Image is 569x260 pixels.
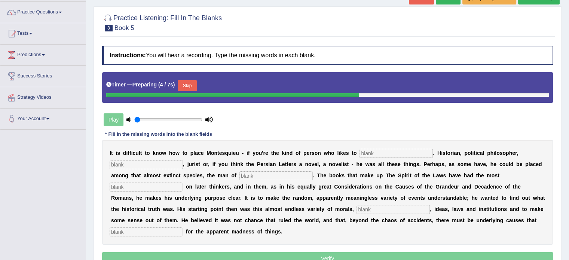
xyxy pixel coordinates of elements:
[360,172,364,178] b: m
[312,150,315,156] b: s
[219,150,222,156] b: e
[246,161,248,167] b: t
[499,161,502,167] b: c
[352,150,354,156] b: t
[480,150,483,156] b: a
[145,150,147,156] b: t
[303,150,307,156] b: p
[389,172,392,178] b: h
[536,161,539,167] b: e
[493,161,496,167] b: e
[296,150,299,156] b: o
[530,161,533,167] b: a
[349,172,353,178] b: h
[360,149,433,158] input: blank
[341,161,343,167] b: l
[382,161,384,167] b: l
[133,150,136,156] b: c
[427,161,430,167] b: e
[468,150,471,156] b: o
[231,161,233,167] b: t
[251,161,254,167] b: e
[195,172,197,178] b: i
[460,161,464,167] b: o
[192,161,194,167] b: r
[133,172,136,178] b: h
[173,82,175,88] b: )
[515,150,517,156] b: r
[398,172,401,178] b: S
[271,150,273,156] b: t
[111,150,113,156] b: t
[186,172,190,178] b: p
[262,150,263,156] b: '
[344,161,347,167] b: s
[328,150,331,156] b: h
[432,161,435,167] b: h
[308,161,312,167] b: o
[405,161,409,167] b: h
[276,150,279,156] b: e
[270,161,273,167] b: a
[162,150,166,156] b: w
[158,82,160,88] b: (
[202,172,204,178] b: ,
[372,161,375,167] b: s
[477,161,480,167] b: a
[128,150,129,156] b: f
[106,82,175,88] h5: Timer —
[153,150,156,156] b: k
[317,161,319,167] b: l
[376,172,380,178] b: u
[464,161,468,167] b: m
[183,150,184,156] b: t
[159,150,162,156] b: o
[342,172,345,178] b: s
[200,172,203,178] b: s
[533,161,536,167] b: c
[163,172,166,178] b: e
[125,172,128,178] b: g
[307,150,310,156] b: e
[218,161,221,167] b: y
[329,172,333,178] b: b
[423,161,427,167] b: P
[172,172,176,178] b: n
[319,161,320,167] b: ,
[419,161,421,167] b: .
[360,161,362,167] b: e
[0,87,86,106] a: Strategy Videos
[441,150,443,156] b: i
[201,150,204,156] b: e
[176,172,179,178] b: c
[257,161,260,167] b: P
[139,172,141,178] b: t
[102,46,553,65] h4: You will hear a recording. Type the missing words in each blank.
[392,172,395,178] b: e
[486,161,487,167] b: ,
[136,172,139,178] b: a
[189,161,192,167] b: u
[248,161,251,167] b: h
[279,161,282,167] b: L
[232,172,235,178] b: o
[207,150,211,156] b: M
[506,150,509,156] b: p
[231,150,233,156] b: i
[437,150,441,156] b: H
[502,150,506,156] b: o
[212,161,214,167] b: i
[314,161,317,167] b: e
[495,150,496,156] b: l
[474,150,475,156] b: t
[169,150,172,156] b: h
[464,150,468,156] b: p
[171,172,172,178] b: i
[208,161,209,167] b: ,
[273,161,276,167] b: n
[386,172,389,178] b: T
[380,172,383,178] b: p
[236,161,237,167] b: i
[441,161,444,167] b: s
[409,161,410,167] b: i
